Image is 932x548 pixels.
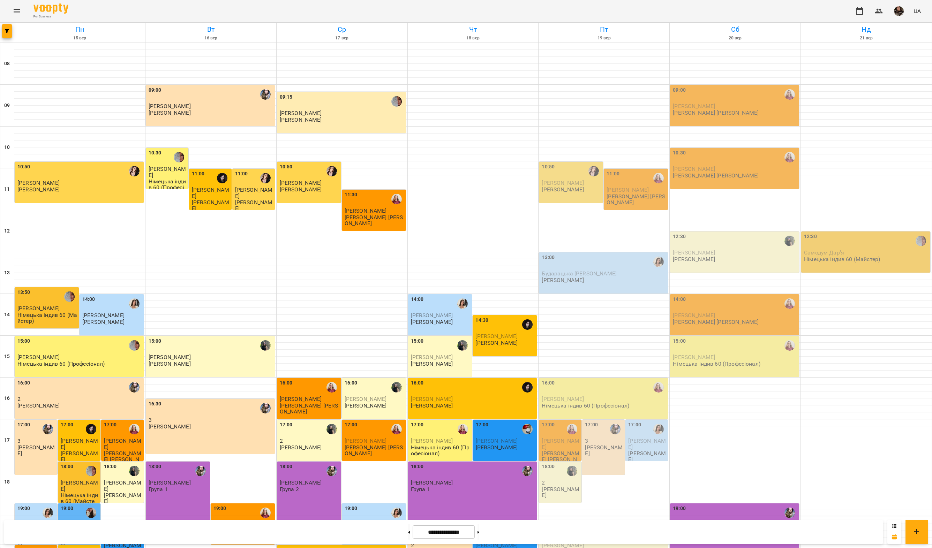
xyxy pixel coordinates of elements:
[260,173,271,183] div: Дубович Ярослава Вікторівна
[673,319,759,325] p: [PERSON_NAME] [PERSON_NAME]
[345,403,387,409] p: [PERSON_NAME]
[542,180,584,186] span: [PERSON_NAME]
[542,396,584,402] span: [PERSON_NAME]
[653,382,664,393] div: Мокієвець Альона Вікторівна
[43,424,53,434] img: Голуб Наталія Олександрівна
[784,89,795,100] img: Мокієвець Альона Вікторівна
[540,35,668,41] h6: 19 вер
[391,96,402,107] div: Гута Оксана Анатоліївна
[64,291,75,302] img: Гута Оксана Анатоліївна
[411,379,424,387] label: 16:00
[149,86,161,94] label: 09:00
[391,424,402,434] img: Мокієвець Альона Вікторівна
[192,199,230,212] p: [PERSON_NAME]
[458,424,468,434] div: Мокієвець Альона Вікторівна
[15,24,144,35] h6: Пн
[542,421,555,429] label: 17:00
[391,194,402,204] div: Мокієвець Альона Вікторівна
[129,298,140,309] div: Пустовіт Анастасія Володимирівна
[235,170,248,178] label: 11:00
[628,450,667,463] p: [PERSON_NAME]
[673,86,686,94] label: 09:00
[411,421,424,429] label: 17:00
[326,382,337,393] img: Мокієвець Альона Вікторівна
[628,437,666,450] span: [PERSON_NAME]
[784,340,795,351] div: Мокієвець Альона Вікторівна
[82,312,125,319] span: [PERSON_NAME]
[345,437,387,444] span: [PERSON_NAME]
[475,317,488,324] label: 14:30
[784,508,795,518] div: Голуб Наталія Олександрівна
[280,117,322,123] p: [PERSON_NAME]
[607,170,619,178] label: 11:00
[804,233,817,241] label: 12:30
[345,421,358,429] label: 17:00
[61,479,98,492] span: [PERSON_NAME]
[82,296,95,303] label: 14:00
[628,421,641,429] label: 17:00
[192,187,230,199] span: [PERSON_NAME]
[129,382,140,393] img: Голуб Наталія Олександрівна
[280,163,293,171] label: 10:50
[802,24,931,35] h6: Нд
[411,296,424,303] label: 14:00
[280,438,340,444] p: 2
[916,236,926,246] img: Гута Оксана Анатоліївна
[326,424,337,434] img: Поліщук Анастасія Сергіївна
[802,35,931,41] h6: 21 вер
[653,424,664,434] img: Пустовіт Анастасія Володимирівна
[345,214,405,227] p: [PERSON_NAME] [PERSON_NAME]
[17,180,60,186] span: [PERSON_NAME]
[33,14,68,19] span: For Business
[345,444,405,457] p: [PERSON_NAME] [PERSON_NAME]
[17,187,60,192] p: [PERSON_NAME]
[4,269,10,277] h6: 13
[235,187,273,199] span: [PERSON_NAME]
[784,152,795,162] div: Мокієвець Альона Вікторівна
[235,199,273,212] p: [PERSON_NAME]
[4,227,10,235] h6: 12
[522,319,533,330] img: Луцюк Александра Андріївна
[278,24,406,35] h6: Ср
[280,479,322,486] span: [PERSON_NAME]
[104,450,142,469] p: [PERSON_NAME] [PERSON_NAME]
[149,417,273,423] p: 3
[522,424,533,434] div: Костів Юліанна Русланівна
[673,149,686,157] label: 10:30
[542,187,584,192] p: [PERSON_NAME]
[17,361,105,367] p: Німецька індив 60 (Професіонал)
[522,466,533,476] img: Голуб Наталія Олександрівна
[457,340,468,351] div: Поліщук Анастасія Сергіївна
[129,466,140,476] div: Поліщук Анастасія Сергіївна
[104,463,117,471] label: 18:00
[542,486,580,498] p: [PERSON_NAME]
[260,403,271,413] div: Голуб Наталія Олександрівна
[411,437,453,444] span: [PERSON_NAME]
[522,382,533,393] img: Луцюк Александра Андріївна
[784,298,795,309] img: Мокієвець Альона Вікторівна
[411,463,424,471] label: 18:00
[326,166,337,176] img: Дубович Ярослава Вікторівна
[280,403,340,415] p: [PERSON_NAME] [PERSON_NAME]
[17,403,60,409] p: [PERSON_NAME]
[588,166,599,176] img: Дубович Ярослава Вікторівна
[149,400,161,408] label: 16:30
[104,421,117,429] label: 17:00
[4,144,10,151] h6: 10
[174,152,184,162] img: Гута Оксана Анатоліївна
[411,354,453,360] span: [PERSON_NAME]
[567,424,577,434] img: Мокієвець Альона Вікторівна
[607,187,649,193] span: [PERSON_NAME]
[673,312,715,319] span: [PERSON_NAME]
[129,166,140,176] img: Дубович Ярослава Вікторівна
[475,340,518,346] p: [PERSON_NAME]
[326,466,337,476] div: Голуб Наталія Олександрівна
[86,424,96,434] div: Луцюк Александра Андріївна
[673,103,715,109] span: [PERSON_NAME]
[391,382,402,393] div: Поліщук Анастасія Сергіївна
[345,191,358,199] label: 11:30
